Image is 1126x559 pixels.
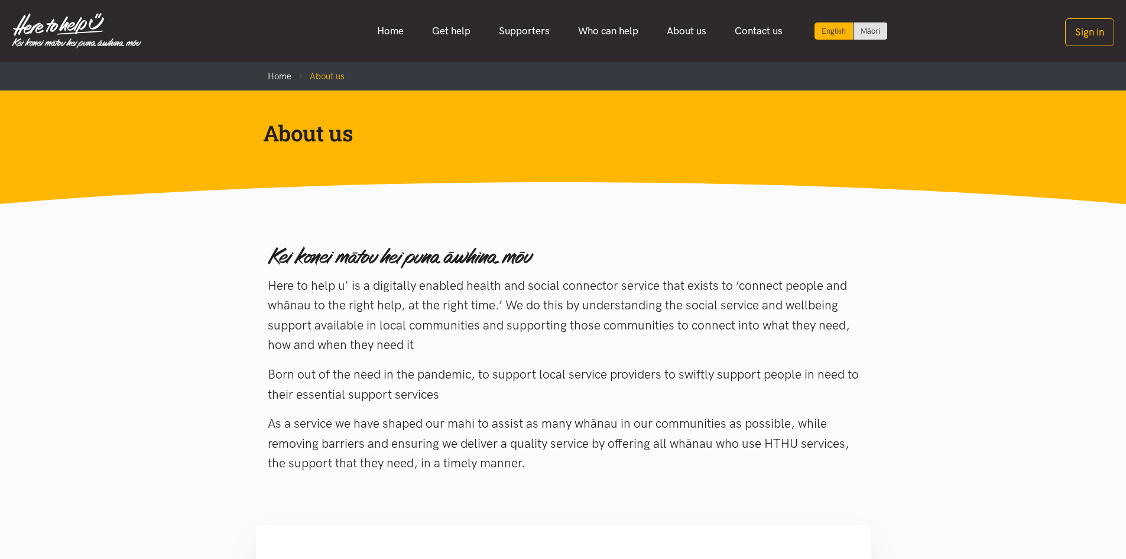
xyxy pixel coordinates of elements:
[418,18,485,44] a: Get help
[815,22,854,40] div: Current language
[1065,18,1114,46] button: Sign in
[268,413,859,473] p: As a service we have shaped our mahi to assist as many whānau in our communities as possible, whi...
[268,364,859,404] p: Born out of the need in the pandemic, to support local service providers to swiftly support peopl...
[815,22,888,40] div: Language toggle
[363,18,418,44] a: Home
[268,71,291,82] a: Home
[291,69,345,83] li: About us
[721,18,797,44] a: Contact us
[485,18,564,44] a: Supporters
[564,18,653,44] a: Who can help
[268,276,859,355] p: Here to help u' is a digitally enabled health and social connector service that exists to ‘connec...
[12,13,141,49] img: Home
[653,18,721,44] a: About us
[854,22,887,40] a: Switch to Te Reo Māori
[263,119,845,147] h1: About us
